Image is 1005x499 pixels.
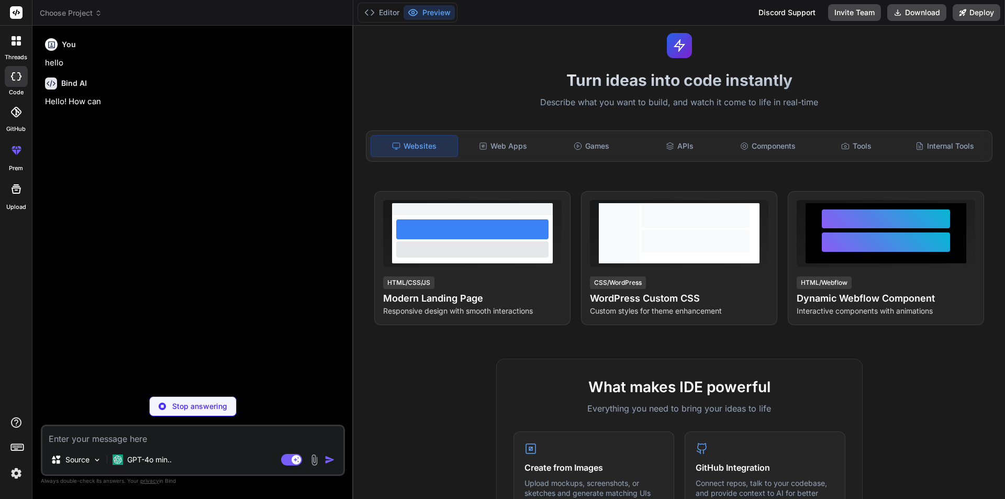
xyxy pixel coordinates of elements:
[371,135,458,157] div: Websites
[696,461,834,474] h4: GitHub Integration
[45,57,343,69] p: hello
[308,454,320,466] img: attachment
[140,478,159,484] span: privacy
[797,291,975,306] h4: Dynamic Webflow Component
[65,454,90,465] p: Source
[360,5,404,20] button: Editor
[360,71,999,90] h1: Turn ideas into code instantly
[5,53,27,62] label: threads
[725,135,811,157] div: Components
[636,135,723,157] div: APIs
[549,135,635,157] div: Games
[813,135,900,157] div: Tools
[887,4,946,21] button: Download
[460,135,546,157] div: Web Apps
[41,476,345,486] p: Always double-check its answers. Your in Bind
[513,376,845,398] h2: What makes IDE powerful
[7,464,25,482] img: settings
[590,291,768,306] h4: WordPress Custom CSS
[953,4,1000,21] button: Deploy
[93,456,102,464] img: Pick Models
[113,454,123,465] img: GPT-4o mini
[172,401,227,412] p: Stop answering
[383,276,434,289] div: HTML/CSS/JS
[383,306,562,316] p: Responsive design with smooth interactions
[797,276,852,289] div: HTML/Webflow
[360,96,999,109] p: Describe what you want to build, and watch it come to life in real-time
[325,454,335,465] img: icon
[9,88,24,97] label: code
[404,5,455,20] button: Preview
[45,96,343,108] p: Hello! How can
[6,203,26,212] label: Upload
[62,39,76,50] h6: You
[6,125,26,134] label: GitHub
[590,276,646,289] div: CSS/WordPress
[828,4,881,21] button: Invite Team
[61,78,87,88] h6: Bind AI
[590,306,768,316] p: Custom styles for theme enhancement
[752,4,822,21] div: Discord Support
[901,135,988,157] div: Internal Tools
[40,8,102,18] span: Choose Project
[513,402,845,415] p: Everything you need to bring your ideas to life
[524,461,663,474] h4: Create from Images
[383,291,562,306] h4: Modern Landing Page
[127,454,172,465] p: GPT-4o min..
[797,306,975,316] p: Interactive components with animations
[9,164,23,173] label: prem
